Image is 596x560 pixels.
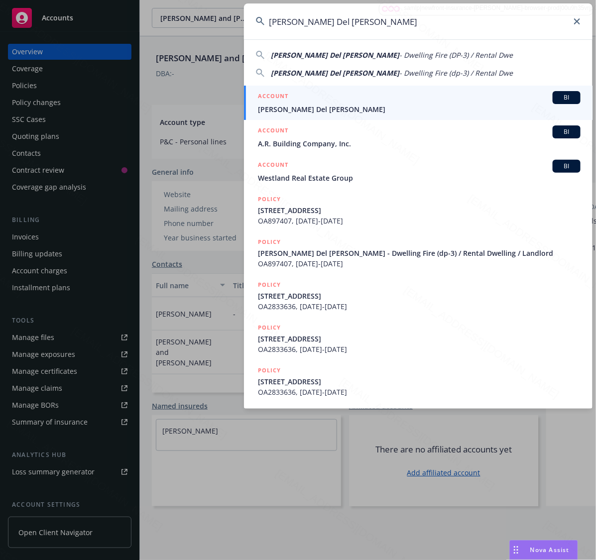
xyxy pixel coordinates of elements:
[244,189,593,231] a: POLICY[STREET_ADDRESS]OA897407, [DATE]-[DATE]
[271,68,399,78] span: [PERSON_NAME] Del [PERSON_NAME]
[258,104,581,114] span: [PERSON_NAME] Del [PERSON_NAME]
[258,91,288,103] h5: ACCOUNT
[244,3,593,39] input: Search...
[258,125,288,137] h5: ACCOUNT
[244,86,593,120] a: ACCOUNTBI[PERSON_NAME] Del [PERSON_NAME]
[510,541,522,560] div: Drag to move
[258,280,281,290] h5: POLICY
[258,173,581,183] span: Westland Real Estate Group
[258,365,281,375] h5: POLICY
[258,160,288,172] h5: ACCOUNT
[244,120,593,154] a: ACCOUNTBIA.R. Building Company, Inc.
[258,194,281,204] h5: POLICY
[258,205,581,216] span: [STREET_ADDRESS]
[258,376,581,387] span: [STREET_ADDRESS]
[399,50,513,60] span: - Dwelling Fire (DP-3) / Rental Dwe
[258,216,581,226] span: OA897407, [DATE]-[DATE]
[509,540,578,560] button: Nova Assist
[258,248,581,258] span: [PERSON_NAME] Del [PERSON_NAME] - Dwelling Fire (dp-3) / Rental Dwelling / Landlord
[244,317,593,360] a: POLICY[STREET_ADDRESS]OA2833636, [DATE]-[DATE]
[258,301,581,312] span: OA2833636, [DATE]-[DATE]
[271,50,399,60] span: [PERSON_NAME] Del [PERSON_NAME]
[557,93,577,102] span: BI
[557,127,577,136] span: BI
[530,546,570,554] span: Nova Assist
[244,231,593,274] a: POLICY[PERSON_NAME] Del [PERSON_NAME] - Dwelling Fire (dp-3) / Rental Dwelling / LandlordOA897407...
[258,387,581,397] span: OA2833636, [DATE]-[DATE]
[258,258,581,269] span: OA897407, [DATE]-[DATE]
[557,162,577,171] span: BI
[258,323,281,333] h5: POLICY
[244,274,593,317] a: POLICY[STREET_ADDRESS]OA2833636, [DATE]-[DATE]
[258,334,581,344] span: [STREET_ADDRESS]
[399,68,513,78] span: - Dwelling Fire (dp-3) / Rental Dwe
[244,360,593,403] a: POLICY[STREET_ADDRESS]OA2833636, [DATE]-[DATE]
[258,344,581,354] span: OA2833636, [DATE]-[DATE]
[244,154,593,189] a: ACCOUNTBIWestland Real Estate Group
[258,237,281,247] h5: POLICY
[258,138,581,149] span: A.R. Building Company, Inc.
[258,291,581,301] span: [STREET_ADDRESS]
